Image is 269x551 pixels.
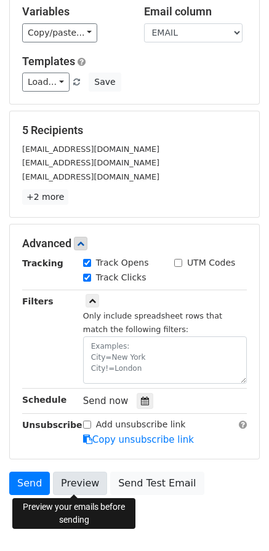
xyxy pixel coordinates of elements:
[22,73,70,92] a: Load...
[22,258,63,268] strong: Tracking
[110,472,204,495] a: Send Test Email
[83,395,129,406] span: Send now
[96,418,186,431] label: Add unsubscribe link
[96,256,149,269] label: Track Opens
[22,145,159,154] small: [EMAIL_ADDRESS][DOMAIN_NAME]
[89,73,121,92] button: Save
[22,172,159,181] small: [EMAIL_ADDRESS][DOMAIN_NAME]
[22,237,247,250] h5: Advanced
[144,5,247,18] h5: Email column
[207,492,269,551] iframe: Chat Widget
[96,271,147,284] label: Track Clicks
[22,124,247,137] h5: 5 Recipients
[187,256,235,269] label: UTM Codes
[22,158,159,167] small: [EMAIL_ADDRESS][DOMAIN_NAME]
[12,498,135,529] div: Preview your emails before sending
[22,420,82,430] strong: Unsubscribe
[22,23,97,42] a: Copy/paste...
[53,472,107,495] a: Preview
[22,55,75,68] a: Templates
[83,434,194,445] a: Copy unsubscribe link
[22,5,126,18] h5: Variables
[207,492,269,551] div: Tiện ích trò chuyện
[9,472,50,495] a: Send
[22,395,66,405] strong: Schedule
[83,311,222,335] small: Only include spreadsheet rows that match the following filters:
[22,296,54,306] strong: Filters
[22,189,68,205] a: +2 more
